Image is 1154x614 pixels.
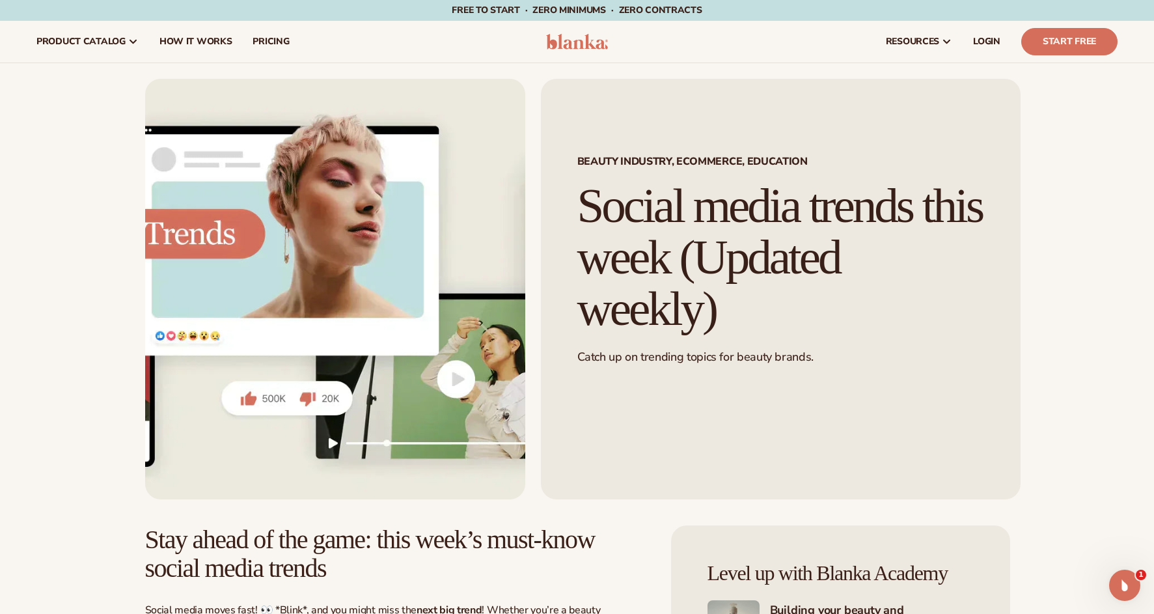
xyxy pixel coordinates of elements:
a: resources [875,21,963,63]
a: Start Free [1021,28,1118,55]
span: product catalog [36,36,126,47]
span: pricing [253,36,289,47]
a: product catalog [26,21,149,63]
span: LOGIN [973,36,1000,47]
span: Free to start · ZERO minimums · ZERO contracts [452,4,702,16]
span: How It Works [159,36,232,47]
span: 1 [1136,570,1146,580]
a: pricing [242,21,299,63]
iframe: Intercom live chat [1109,570,1140,601]
span: resources [886,36,939,47]
span: Catch up on trending topics for beauty brands. [577,349,814,365]
h4: Level up with Blanka Academy [708,562,974,585]
a: LOGIN [963,21,1011,63]
a: How It Works [149,21,243,63]
img: Social media trends this week (Updated weekly) [145,79,525,499]
h2: Stay ahead of the game: this week’s must-know social media trends [145,525,646,583]
img: logo [546,34,608,49]
h1: Social media trends this week (Updated weekly) [577,180,984,334]
span: Beauty Industry, Ecommerce, Education [577,156,984,167]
